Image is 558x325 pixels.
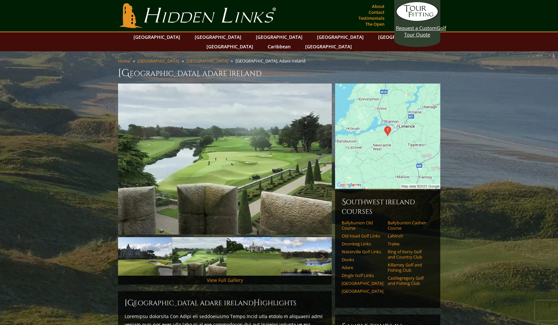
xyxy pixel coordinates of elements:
a: [GEOGRAPHIC_DATA] [191,32,245,42]
a: Testimonials [357,13,386,23]
img: Google Map of Adare, Co. Limerick, Ireland [335,84,440,189]
h2: [GEOGRAPHIC_DATA], Adare Ireland ighlights [125,298,325,308]
a: Request a CustomGolf Tour Quote [396,2,439,38]
span: H [254,298,260,308]
a: View Full Gallery [207,277,243,283]
span: Request a Custom [396,25,437,31]
a: Dingle Golf Links [342,273,383,278]
a: [GEOGRAPHIC_DATA] [342,281,383,286]
a: [GEOGRAPHIC_DATA] [375,32,428,42]
a: [GEOGRAPHIC_DATA] [342,288,383,294]
a: [GEOGRAPHIC_DATA] [130,32,183,42]
a: Waterville Golf Links [342,249,383,254]
a: The Open [364,19,386,29]
a: [GEOGRAPHIC_DATA] [186,58,228,64]
a: Ring of Kerry Golf and Country Club [388,249,429,260]
a: Adare [342,265,383,270]
a: Dooks [342,257,383,262]
a: [GEOGRAPHIC_DATA] [137,58,179,64]
a: About [370,2,386,11]
a: [GEOGRAPHIC_DATA] [314,32,367,42]
a: Doonbeg Links [342,241,383,246]
a: Ballybunion Cashen Course [388,220,429,231]
a: [GEOGRAPHIC_DATA] [203,42,256,51]
li: [GEOGRAPHIC_DATA], Adare Ireland [235,58,308,64]
a: [GEOGRAPHIC_DATA] [253,32,306,42]
a: Castlegregory Golf and Fishing Club [388,275,429,286]
a: Home [118,58,130,64]
a: Caribbean [264,42,294,51]
a: Killarney Golf and Fishing Club [388,262,429,273]
a: Next [315,250,328,263]
h1: [GEOGRAPHIC_DATA], Adare Ireland [118,66,440,80]
a: [GEOGRAPHIC_DATA] [302,42,355,51]
a: Lahinch [388,233,429,238]
a: Old Head Golf Links [342,233,383,238]
a: Ballybunion Old Course [342,220,383,231]
h6: Southwest Ireland Courses [342,197,434,216]
a: Contact [367,8,386,17]
a: Tralee [388,241,429,246]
